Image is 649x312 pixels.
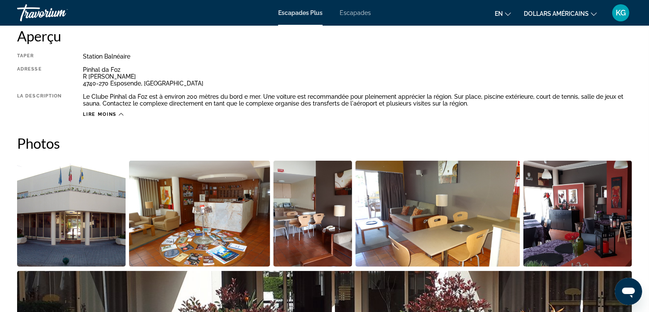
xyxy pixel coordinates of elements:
button: Open full-screen image slider [17,160,126,267]
div: La description [17,93,62,107]
div: Station balnéaire [83,53,632,60]
button: Changer de langue [495,7,511,20]
a: Escapades Plus [278,9,323,16]
font: dollars américains [524,10,589,17]
div: Le Clube Pinhal da Foz est à environ 200 mètres du bord e mer. Une voiture est recommandée pour p... [83,93,632,107]
button: Menu utilisateur [610,4,632,22]
font: en [495,10,503,17]
button: Open full-screen image slider [523,160,632,267]
div: Taper [17,53,62,60]
h2: Aperçu [17,27,632,44]
button: Open full-screen image slider [273,160,352,267]
span: Lire moins [83,112,117,117]
div: Pinhal da Foz R [PERSON_NAME] 4740-270 Esposende, [GEOGRAPHIC_DATA] [83,66,632,87]
h2: Photos [17,135,632,152]
button: Lire moins [83,111,123,118]
div: Adresse [17,66,62,87]
a: Escapades [340,9,371,16]
button: Open full-screen image slider [129,160,270,267]
font: KG [616,8,626,17]
a: Travorium [17,2,103,24]
iframe: Bouton de lancement de la fenêtre de messagerie [615,278,642,305]
button: Open full-screen image slider [355,160,520,267]
button: Changer de devise [524,7,597,20]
